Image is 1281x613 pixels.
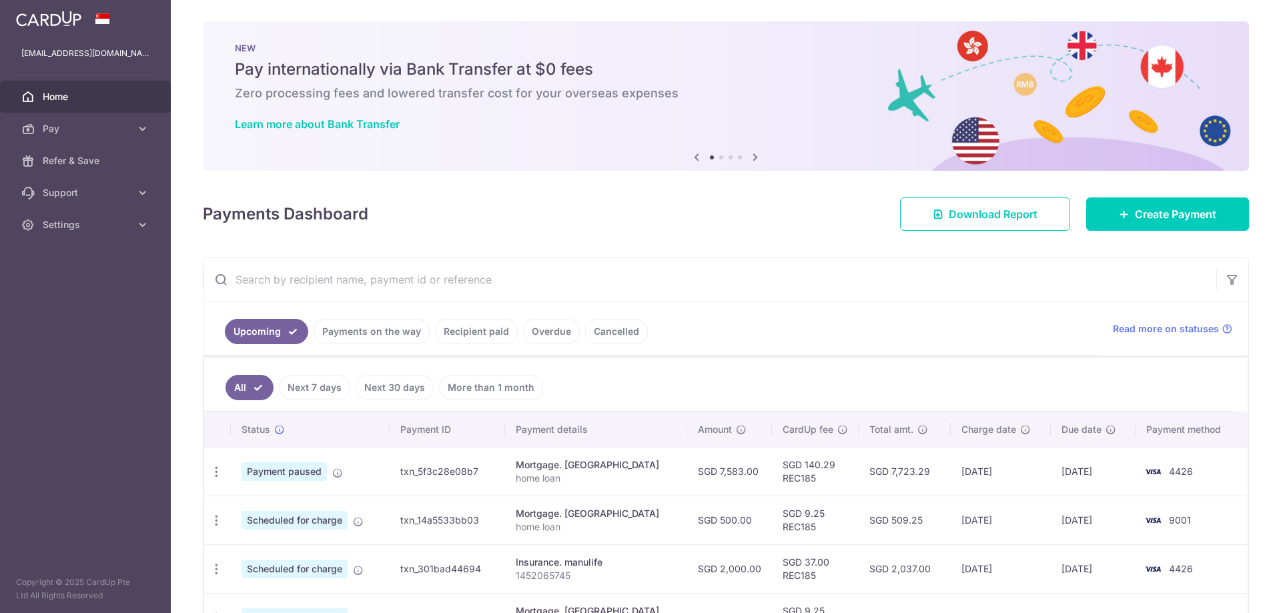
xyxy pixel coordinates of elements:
[242,511,348,530] span: Scheduled for charge
[242,560,348,578] span: Scheduled for charge
[235,117,400,131] a: Learn more about Bank Transfer
[951,496,1051,544] td: [DATE]
[203,258,1216,301] input: Search by recipient name, payment id or reference
[949,206,1037,222] span: Download Report
[1061,423,1102,436] span: Due date
[1051,496,1135,544] td: [DATE]
[1051,544,1135,593] td: [DATE]
[43,122,131,135] span: Pay
[43,186,131,199] span: Support
[772,544,859,593] td: SGD 37.00 REC185
[435,319,518,344] a: Recipient paid
[585,319,648,344] a: Cancelled
[951,447,1051,496] td: [DATE]
[772,447,859,496] td: SGD 140.29 REC185
[16,11,81,27] img: CardUp
[516,507,677,520] div: Mortgage. [GEOGRAPHIC_DATA]
[1169,514,1191,526] span: 9001
[390,412,505,447] th: Payment ID
[235,43,1217,53] p: NEW
[390,544,505,593] td: txn_301bad44694
[279,375,350,400] a: Next 7 days
[1169,466,1193,477] span: 4426
[235,59,1217,80] h5: Pay internationally via Bank Transfer at $0 fees
[869,423,913,436] span: Total amt.
[516,520,677,534] p: home loan
[390,496,505,544] td: txn_14a5533bb03
[900,197,1070,231] a: Download Report
[859,496,950,544] td: SGD 509.25
[783,423,833,436] span: CardUp fee
[687,447,772,496] td: SGD 7,583.00
[516,458,677,472] div: Mortgage. [GEOGRAPHIC_DATA]
[859,544,950,593] td: SGD 2,037.00
[1198,573,1268,606] iframe: 打开一个小组件，您可以在其中找到更多信息
[242,462,327,481] span: Payment paused
[390,447,505,496] td: txn_5f3c28e08b7
[1113,322,1219,336] span: Read more on statuses
[43,90,131,103] span: Home
[1140,512,1166,528] img: Bank Card
[314,319,430,344] a: Payments on the way
[1169,563,1193,574] span: 4426
[235,85,1217,101] h6: Zero processing fees and lowered transfer cost for your overseas expenses
[687,496,772,544] td: SGD 500.00
[516,569,677,582] p: 1452065745
[1086,197,1249,231] a: Create Payment
[1140,561,1166,577] img: Bank Card
[961,423,1016,436] span: Charge date
[516,472,677,485] p: home loan
[1113,322,1232,336] a: Read more on statuses
[859,447,950,496] td: SGD 7,723.29
[21,47,149,60] p: [EMAIL_ADDRESS][DOMAIN_NAME]
[523,319,580,344] a: Overdue
[1136,412,1248,447] th: Payment method
[698,423,732,436] span: Amount
[1135,206,1216,222] span: Create Payment
[225,319,308,344] a: Upcoming
[951,544,1051,593] td: [DATE]
[203,21,1249,171] img: Bank transfer banner
[439,375,543,400] a: More than 1 month
[505,412,688,447] th: Payment details
[516,556,677,569] div: Insurance. manulife
[1140,464,1166,480] img: Bank Card
[772,496,859,544] td: SGD 9.25 REC185
[226,375,274,400] a: All
[1051,447,1135,496] td: [DATE]
[687,544,772,593] td: SGD 2,000.00
[242,423,270,436] span: Status
[43,154,131,167] span: Refer & Save
[203,202,368,226] h4: Payments Dashboard
[43,218,131,231] span: Settings
[356,375,434,400] a: Next 30 days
